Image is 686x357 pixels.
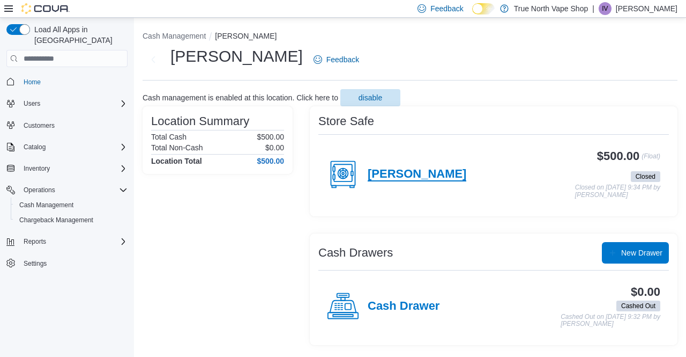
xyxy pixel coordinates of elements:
[597,150,639,163] h3: $500.00
[24,99,40,108] span: Users
[265,143,284,152] p: $0.00
[19,76,45,89] a: Home
[19,257,51,270] a: Settings
[257,133,284,141] p: $500.00
[21,3,70,14] img: Cova
[170,46,303,67] h1: [PERSON_NAME]
[19,97,128,110] span: Users
[599,2,612,15] div: Isabella Vape
[24,78,41,86] span: Home
[215,32,277,40] button: [PERSON_NAME]
[151,143,203,152] h6: Total Non-Cash
[143,93,338,102] p: Cash management is enabled at this location. Click here to
[24,143,46,151] span: Catalog
[151,157,202,165] h4: Location Total
[19,75,128,88] span: Home
[514,2,588,15] p: True North Vape Shop
[19,162,54,175] button: Inventory
[359,92,382,103] span: disable
[19,235,128,248] span: Reports
[631,171,660,182] span: Closed
[326,54,359,65] span: Feedback
[309,49,363,70] a: Feedback
[2,256,132,271] button: Settings
[2,161,132,176] button: Inventory
[2,140,132,155] button: Catalog
[19,141,50,154] button: Catalog
[24,186,55,194] span: Operations
[24,121,55,130] span: Customers
[592,2,594,15] p: |
[143,32,206,40] button: Cash Management
[24,259,47,268] span: Settings
[6,69,128,299] nav: Complex example
[340,89,400,106] button: disable
[19,235,50,248] button: Reports
[472,14,473,15] span: Dark Mode
[143,31,677,43] nav: An example of EuiBreadcrumbs
[19,119,59,132] a: Customers
[616,2,677,15] p: [PERSON_NAME]
[19,119,128,132] span: Customers
[11,198,132,213] button: Cash Management
[616,301,660,311] span: Cashed Out
[15,199,78,212] a: Cash Management
[602,2,608,15] span: IV
[15,199,128,212] span: Cash Management
[24,237,46,246] span: Reports
[15,214,128,227] span: Chargeback Management
[19,141,128,154] span: Catalog
[19,184,59,196] button: Operations
[621,301,655,311] span: Cashed Out
[561,314,660,328] p: Cashed Out on [DATE] 9:32 PM by [PERSON_NAME]
[575,184,660,199] p: Closed on [DATE] 9:34 PM by [PERSON_NAME]
[631,286,660,298] h3: $0.00
[642,150,660,169] p: (Float)
[19,257,128,270] span: Settings
[2,183,132,198] button: Operations
[368,167,466,181] h4: [PERSON_NAME]
[472,3,495,14] input: Dark Mode
[143,49,164,70] button: Next
[151,133,187,141] h6: Total Cash
[151,115,249,128] h3: Location Summary
[2,234,132,249] button: Reports
[318,115,374,128] h3: Store Safe
[368,300,439,314] h4: Cash Drawer
[318,246,393,259] h3: Cash Drawers
[24,164,50,173] span: Inventory
[15,214,98,227] a: Chargeback Management
[2,118,132,133] button: Customers
[19,184,128,196] span: Operations
[636,172,655,181] span: Closed
[19,162,128,175] span: Inventory
[2,74,132,89] button: Home
[621,247,662,258] span: New Drawer
[19,201,73,209] span: Cash Management
[19,97,44,110] button: Users
[11,213,132,228] button: Chargeback Management
[257,157,284,165] h4: $500.00
[19,216,93,224] span: Chargeback Management
[430,3,463,14] span: Feedback
[30,24,128,46] span: Load All Apps in [GEOGRAPHIC_DATA]
[602,242,669,264] button: New Drawer
[2,96,132,111] button: Users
